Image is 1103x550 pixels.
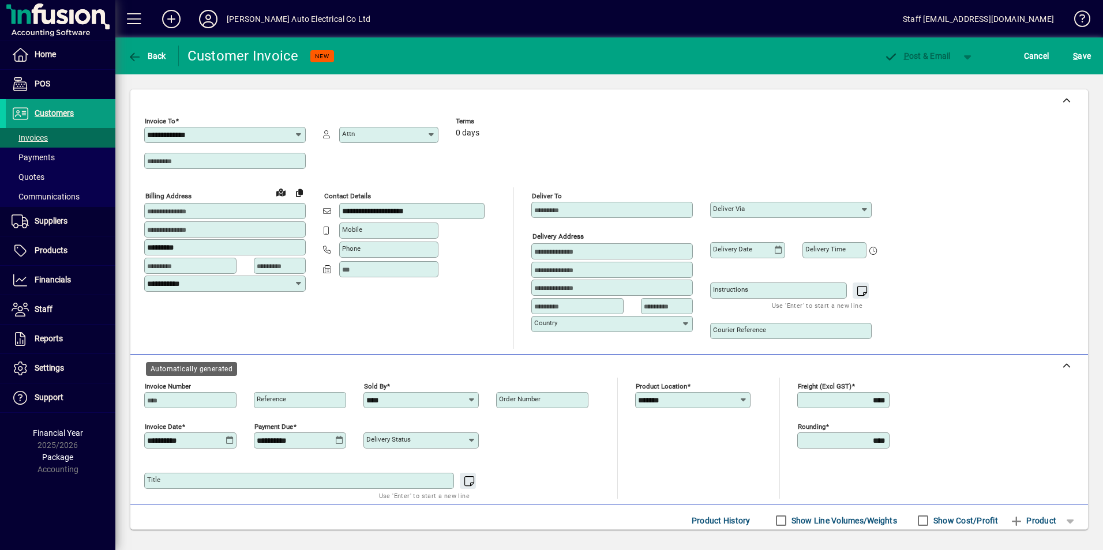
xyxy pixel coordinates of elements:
label: Show Cost/Profit [931,515,998,526]
div: Customer Invoice [187,47,299,65]
a: Reports [6,325,115,353]
a: Settings [6,354,115,383]
span: Financial Year [33,428,83,438]
mat-label: Freight (excl GST) [798,382,851,390]
div: Staff [EMAIL_ADDRESS][DOMAIN_NAME] [903,10,1054,28]
span: NEW [315,52,329,60]
mat-hint: Use 'Enter' to start a new line [379,489,470,502]
mat-label: Country [534,319,557,327]
button: Save [1070,46,1094,66]
mat-label: Attn [342,130,355,138]
span: Reports [35,334,63,343]
span: Communications [12,192,80,201]
button: Back [125,46,169,66]
span: Support [35,393,63,402]
span: Back [127,51,166,61]
span: POS [35,79,50,88]
span: Staff [35,304,52,314]
label: Show Line Volumes/Weights [789,515,897,526]
mat-label: Invoice date [145,423,182,431]
a: POS [6,70,115,99]
mat-label: Instructions [713,285,748,293]
mat-label: Mobile [342,225,362,233]
span: P [904,51,909,61]
span: ave [1073,47,1091,65]
mat-label: Deliver To [532,192,562,200]
span: Financials [35,275,71,284]
span: Settings [35,363,64,372]
a: Home [6,40,115,69]
a: Suppliers [6,207,115,236]
a: View on map [272,183,290,201]
mat-label: Invoice To [145,117,175,125]
a: Staff [6,295,115,324]
mat-label: Rounding [798,423,826,431]
mat-label: Product location [636,382,687,390]
div: Automatically generated [146,362,237,376]
mat-label: Reference [257,395,286,403]
button: Add [153,9,190,29]
span: Home [35,50,56,59]
span: Invoices [12,133,48,142]
mat-label: Deliver via [713,205,745,213]
div: [PERSON_NAME] Auto Electrical Co Ltd [227,10,370,28]
span: Product History [692,511,751,530]
button: Copy to Delivery address [290,183,309,202]
span: 0 days [456,129,479,138]
span: Suppliers [35,216,67,225]
mat-hint: Use 'Enter' to start a new line [772,299,862,312]
mat-label: Delivery time [805,245,846,253]
button: Product History [687,510,755,531]
mat-label: Title [147,476,160,484]
mat-label: Payment due [254,423,293,431]
a: Communications [6,187,115,206]
span: Product [1010,511,1056,530]
mat-label: Delivery date [713,245,752,253]
a: Support [6,383,115,412]
button: Profile [190,9,227,29]
span: Payments [12,153,55,162]
a: Financials [6,266,115,295]
mat-label: Courier Reference [713,326,766,334]
button: Cancel [1021,46,1052,66]
app-page-header-button: Back [115,46,179,66]
mat-label: Sold by [364,382,387,390]
span: S [1073,51,1078,61]
mat-label: Invoice number [145,382,191,390]
span: Customers [35,108,74,118]
a: Knowledge Base [1066,2,1089,40]
span: Package [42,453,73,462]
a: Quotes [6,167,115,187]
span: Quotes [12,172,44,182]
a: Products [6,236,115,265]
a: Invoices [6,128,115,148]
span: Terms [456,118,525,125]
button: Post & Email [878,46,956,66]
span: Products [35,246,67,255]
mat-label: Phone [342,244,361,253]
button: Product [1004,510,1062,531]
mat-label: Order number [499,395,541,403]
span: Cancel [1024,47,1049,65]
a: Payments [6,148,115,167]
mat-label: Delivery status [366,435,411,443]
span: ost & Email [884,51,951,61]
